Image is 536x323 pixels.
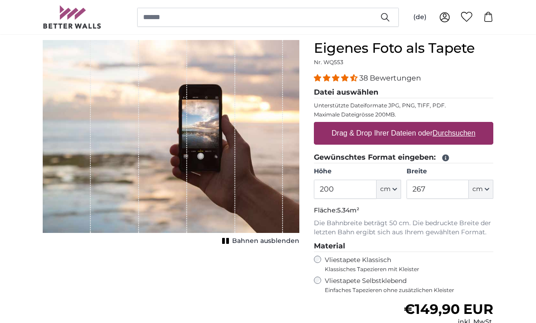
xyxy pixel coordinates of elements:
img: Betterwalls [43,5,102,29]
button: cm [469,180,493,199]
span: cm [472,185,483,194]
span: Nr. WQ553 [314,59,343,66]
p: Fläche: [314,207,493,216]
label: Breite [407,167,493,177]
button: (de) [406,9,434,25]
div: 1 of 1 [43,40,299,248]
h1: Eigenes Foto als Tapete [314,40,493,57]
p: Unterstützte Dateiformate JPG, PNG, TIFF, PDF. [314,102,493,110]
span: 38 Bewertungen [359,74,421,83]
label: Drag & Drop Ihrer Dateien oder [328,125,479,143]
span: €149,90 EUR [404,301,493,318]
span: Bahnen ausblenden [232,237,299,246]
legend: Datei auswählen [314,87,493,99]
button: cm [377,180,401,199]
label: Vliestapete Selbstklebend [325,277,493,294]
span: Einfaches Tapezieren ohne zusätzlichen Kleister [325,287,493,294]
legend: Material [314,241,493,252]
span: cm [380,185,391,194]
legend: Gewünschtes Format eingeben: [314,152,493,164]
p: Maximale Dateigrösse 200MB. [314,111,493,119]
p: Die Bahnbreite beträgt 50 cm. Die bedruckte Breite der letzten Bahn ergibt sich aus Ihrem gewählt... [314,219,493,237]
span: 5.34m² [337,207,359,215]
span: Klassisches Tapezieren mit Kleister [325,266,486,273]
span: 4.34 stars [314,74,359,83]
button: Bahnen ausblenden [219,235,299,248]
label: Vliestapete Klassisch [325,256,486,273]
u: Durchsuchen [433,130,476,137]
label: Höhe [314,167,401,177]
